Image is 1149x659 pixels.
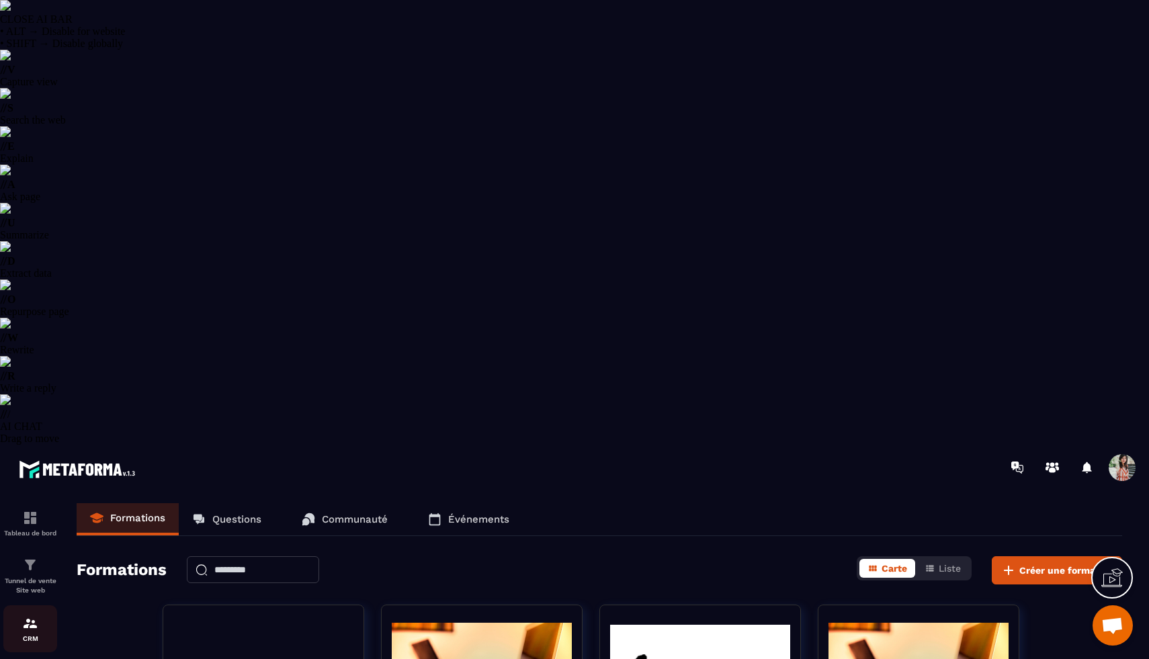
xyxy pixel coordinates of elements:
p: CRM [3,635,57,642]
img: formation [22,510,38,526]
img: formation [22,615,38,631]
p: Tunnel de vente Site web [3,576,57,595]
button: Liste [917,559,969,578]
span: Créer une formation [1019,564,1113,577]
p: Questions [212,513,261,525]
p: Communauté [322,513,388,525]
button: Créer une formation [992,556,1122,584]
a: formationformationTunnel de vente Site web [3,547,57,605]
p: Formations [110,512,165,524]
span: Carte [882,563,907,574]
a: Formations [77,503,179,535]
button: Carte [859,559,915,578]
h2: Formations [77,556,167,584]
a: Communauté [288,503,401,535]
a: formationformationTableau de bord [3,500,57,547]
img: formation [22,557,38,573]
a: Événements [415,503,523,535]
span: Liste [939,563,961,574]
img: logo [19,457,140,482]
div: Ouvrir le chat [1093,605,1133,646]
p: Événements [448,513,509,525]
p: Tableau de bord [3,529,57,537]
a: Questions [179,503,275,535]
a: formationformationCRM [3,605,57,652]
